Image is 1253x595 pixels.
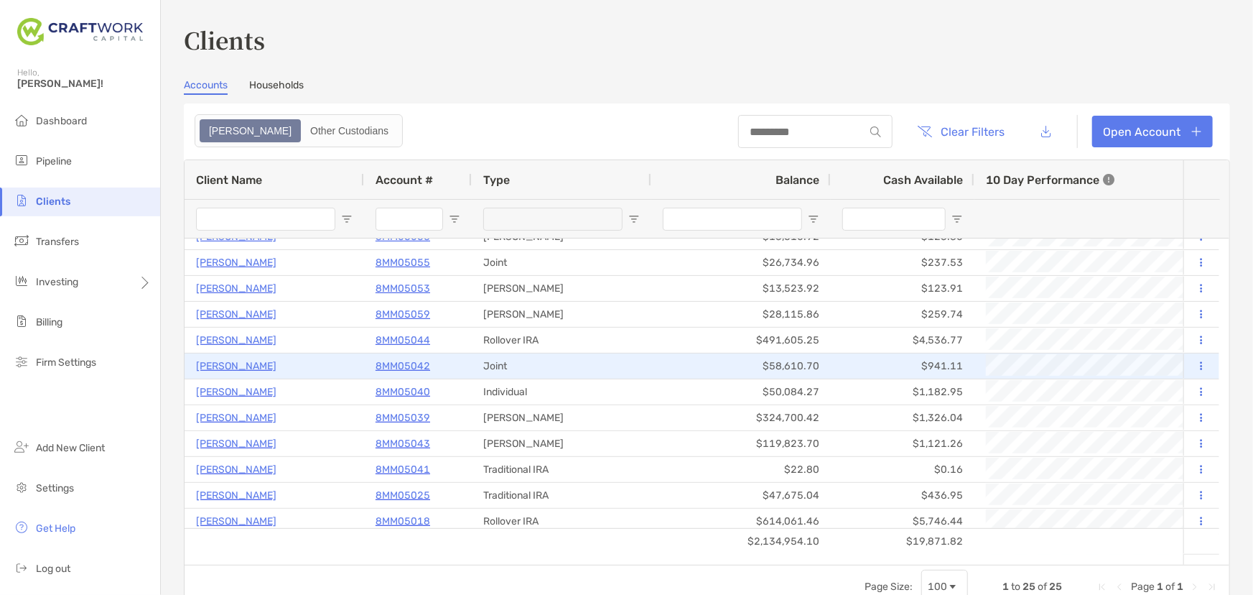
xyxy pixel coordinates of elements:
[302,121,396,141] div: Other Custodians
[195,114,403,147] div: segmented control
[13,232,30,249] img: transfers icon
[376,280,430,297] a: 8MM05053
[472,509,651,534] div: Rollover IRA
[36,155,72,167] span: Pipeline
[628,213,640,225] button: Open Filter Menu
[1177,581,1183,593] span: 1
[1002,581,1009,593] span: 1
[883,173,963,187] span: Cash Available
[196,383,276,401] a: [PERSON_NAME]
[196,331,276,349] a: [PERSON_NAME]
[376,173,433,187] span: Account #
[1023,581,1035,593] span: 25
[376,357,430,375] p: 8MM05042
[1096,581,1108,593] div: First Page
[472,276,651,301] div: [PERSON_NAME]
[196,435,276,453] p: [PERSON_NAME]
[184,23,1230,56] h3: Clients
[13,353,30,370] img: firm-settings icon
[651,276,831,301] div: $13,523.92
[36,236,79,248] span: Transfers
[1157,581,1163,593] span: 1
[472,431,651,456] div: [PERSON_NAME]
[472,483,651,508] div: Traditional IRA
[831,328,974,353] div: $4,536.77
[472,250,651,275] div: Joint
[870,126,881,137] img: input icon
[17,6,143,57] img: Zoe Logo
[472,379,651,405] div: Individual
[1011,581,1020,593] span: to
[1189,581,1201,593] div: Next Page
[196,305,276,323] a: [PERSON_NAME]
[472,328,651,353] div: Rollover IRA
[196,254,276,272] a: [PERSON_NAME]
[663,208,802,231] input: Balance Filter Input
[13,438,30,456] img: add_new_client icon
[986,160,1114,199] div: 10 Day Performance
[196,409,276,427] p: [PERSON_NAME]
[775,173,819,187] span: Balance
[831,302,974,327] div: $259.74
[13,559,30,576] img: logout icon
[1206,581,1218,593] div: Last Page
[376,486,430,504] a: 8MM05025
[651,457,831,482] div: $22.80
[472,302,651,327] div: [PERSON_NAME]
[1092,116,1213,147] a: Open Account
[36,482,74,494] span: Settings
[831,379,974,405] div: $1,182.95
[196,208,335,231] input: Client Name Filter Input
[831,354,974,379] div: $941.11
[1049,581,1062,593] span: 25
[651,405,831,430] div: $324,700.42
[184,79,228,95] a: Accounts
[842,208,946,231] input: Cash Available Filter Input
[865,581,913,593] div: Page Size:
[376,254,430,272] a: 8MM05055
[376,461,430,479] p: 8MM05041
[831,529,974,554] div: $19,871.82
[196,512,276,530] a: [PERSON_NAME]
[651,483,831,508] div: $47,675.04
[36,276,78,288] span: Investing
[13,111,30,129] img: dashboard icon
[376,409,430,427] a: 8MM05039
[36,442,105,454] span: Add New Client
[1114,581,1125,593] div: Previous Page
[831,250,974,275] div: $237.53
[831,431,974,456] div: $1,121.26
[376,512,430,530] p: 8MM05018
[1038,581,1047,593] span: of
[36,563,70,575] span: Log out
[376,383,430,401] a: 8MM05040
[36,522,75,535] span: Get Help
[376,331,430,349] a: 8MM05044
[196,461,276,479] a: [PERSON_NAME]
[341,213,353,225] button: Open Filter Menu
[449,213,460,225] button: Open Filter Menu
[13,272,30,290] img: investing icon
[196,486,276,504] a: [PERSON_NAME]
[201,121,299,141] div: Zoe
[376,435,430,453] a: 8MM05043
[651,431,831,456] div: $119,823.70
[651,328,831,353] div: $491,605.25
[17,78,152,90] span: [PERSON_NAME]!
[831,457,974,482] div: $0.16
[196,357,276,375] a: [PERSON_NAME]
[472,405,651,430] div: [PERSON_NAME]
[196,280,276,297] a: [PERSON_NAME]
[651,250,831,275] div: $26,734.96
